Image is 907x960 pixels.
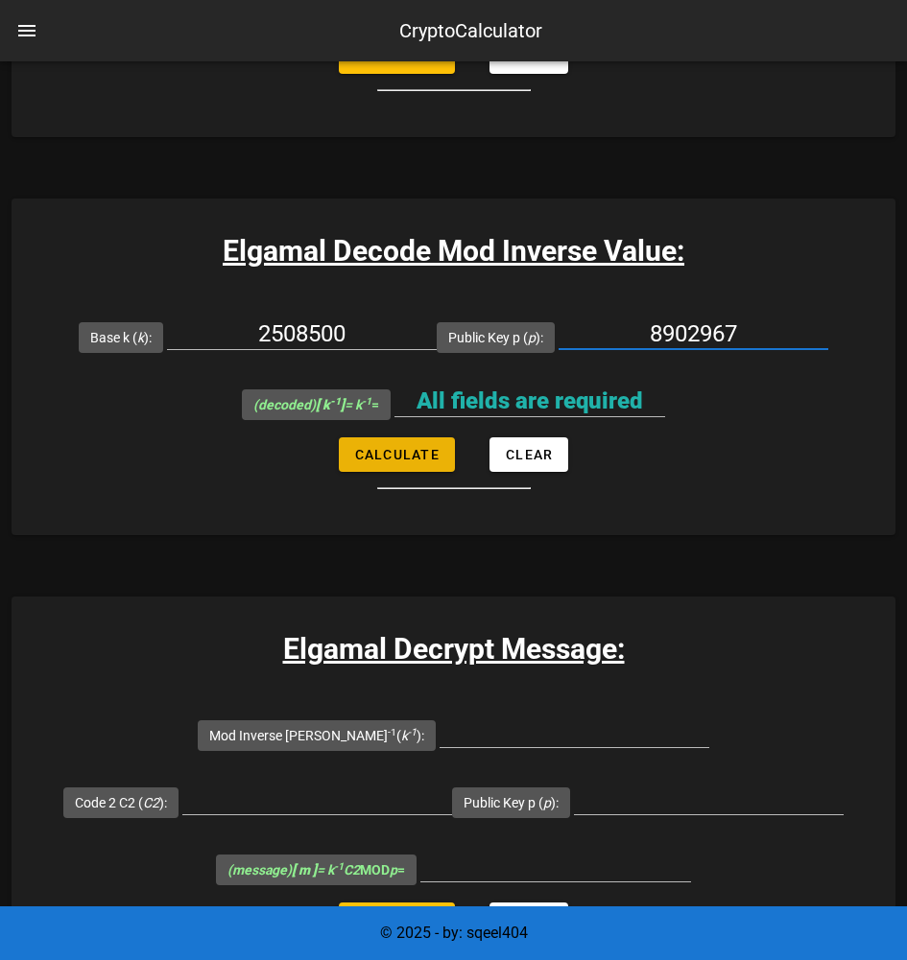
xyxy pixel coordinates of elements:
label: Public Key p ( ): [464,793,559,812]
span: Clear [505,447,553,462]
i: C2 [143,795,159,810]
sup: -1 [330,395,341,408]
h3: Elgamal Decode Mod Inverse Value: [12,229,895,272]
span: MOD = [227,862,405,878]
i: p [390,862,397,878]
sup: -1 [334,860,344,873]
i: p [543,795,551,810]
button: Clear [489,437,568,472]
span: = [253,397,379,412]
i: (decoded) = k [253,397,371,412]
button: Calculate [339,902,455,937]
b: [ m ] [292,862,317,878]
sup: -1 [362,395,371,408]
h3: Elgamal Decrypt Message: [12,627,895,670]
sup: -1 [388,726,396,738]
label: Code 2 C2 ( ): [75,793,167,812]
div: CryptoCalculator [399,16,542,45]
sup: -1 [408,726,417,738]
label: Mod Inverse [PERSON_NAME] ( ): [209,726,424,745]
span: © 2025 - by: sqeel404 [380,924,528,942]
button: Clear [489,902,568,937]
span: Calculate [354,447,440,462]
button: nav-menu-toggle [4,8,50,54]
label: Base k ( ): [90,328,152,347]
i: (message) = k C2 [227,862,360,878]
i: k [401,728,417,743]
i: p [528,330,536,345]
label: Public Key p ( ): [448,328,543,347]
button: Calculate [339,437,455,472]
i: k [137,330,144,345]
b: [ k ] [316,397,345,412]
